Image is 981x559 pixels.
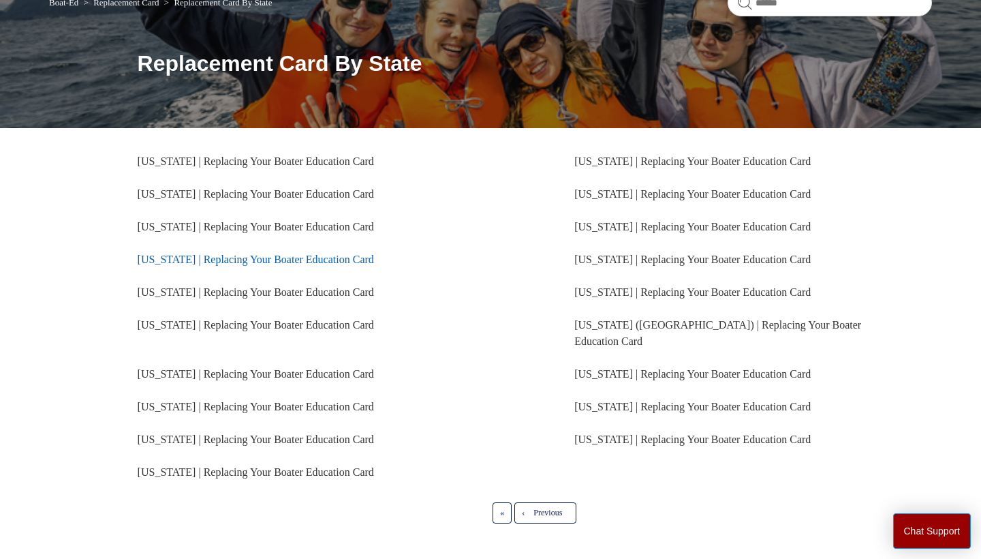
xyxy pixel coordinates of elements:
[138,47,932,80] h1: Replacement Card By State
[138,319,374,331] a: [US_STATE] | Replacing Your Boater Education Card
[138,401,374,412] a: [US_STATE] | Replacing Your Boater Education Card
[574,319,861,347] a: [US_STATE] ([GEOGRAPHIC_DATA]) | Replacing Your Boater Education Card
[138,254,374,265] a: [US_STATE] | Replacing Your Boater Education Card
[500,508,504,517] span: «
[138,434,374,445] a: [US_STATE] | Replacing Your Boater Education Card
[574,188,811,200] a: [US_STATE] | Replacing Your Boater Education Card
[574,286,811,298] a: [US_STATE] | Replacing Your Boater Education Card
[574,434,811,445] a: [US_STATE] | Replacing Your Boater Education Card
[138,466,374,478] a: [US_STATE] | Replacing Your Boater Education Card
[138,368,374,380] a: [US_STATE] | Replacing Your Boater Education Card
[574,368,811,380] a: [US_STATE] | Replacing Your Boater Education Card
[893,513,971,549] button: Chat Support
[574,221,811,232] a: [US_STATE] | Replacing Your Boater Education Card
[522,508,525,517] span: ‹
[138,286,374,298] a: [US_STATE] | Replacing Your Boater Education Card
[138,188,374,200] a: [US_STATE] | Replacing Your Boater Education Card
[574,155,811,167] a: [US_STATE] | Replacing Your Boater Education Card
[533,508,562,517] span: Previous
[138,221,374,232] a: [US_STATE] | Replacing Your Boater Education Card
[138,155,374,167] a: [US_STATE] | Replacing Your Boater Education Card
[574,254,811,265] a: [US_STATE] | Replacing Your Boater Education Card
[574,401,811,412] a: [US_STATE] | Replacing Your Boater Education Card
[514,502,576,523] a: Previous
